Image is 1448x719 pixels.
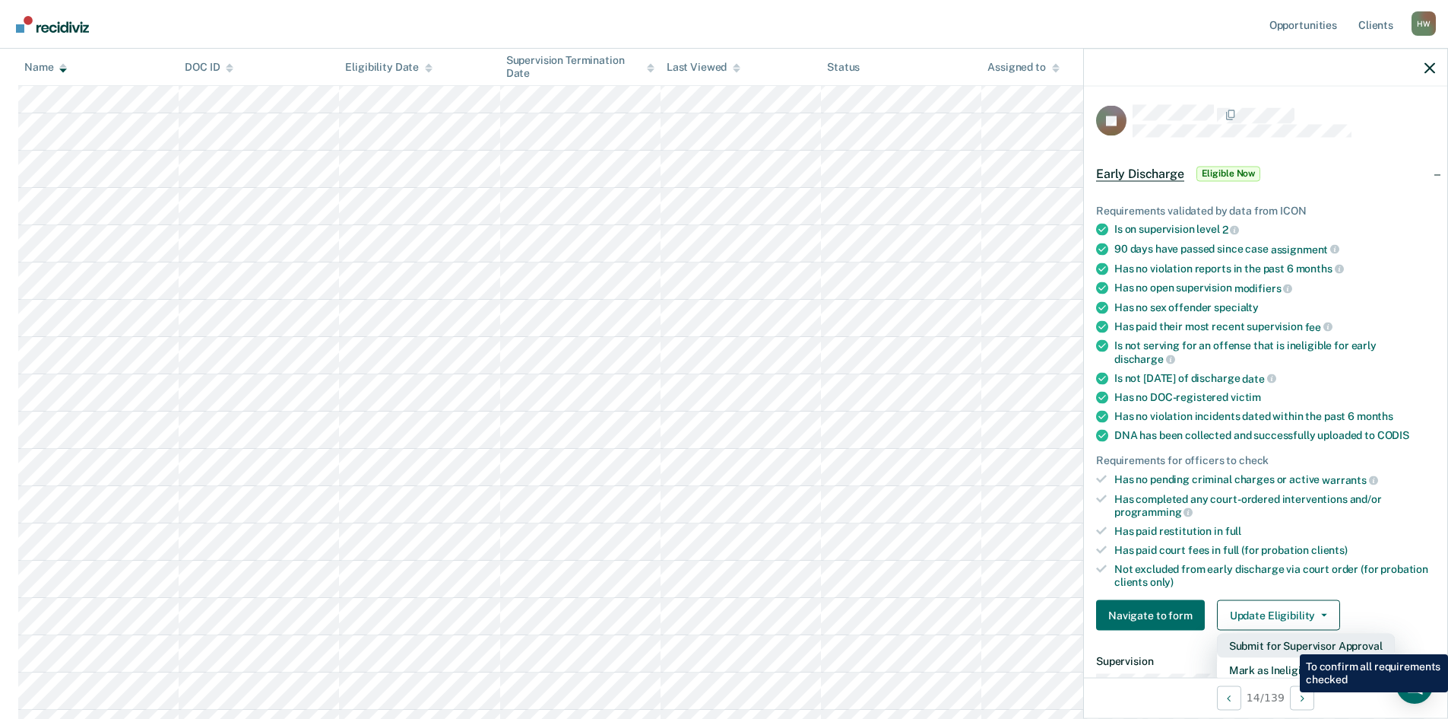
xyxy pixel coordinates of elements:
span: specialty [1214,301,1259,313]
span: assignment [1271,243,1339,255]
span: Eligible Now [1196,166,1261,181]
span: only) [1150,575,1174,587]
button: Next Opportunity [1290,686,1314,710]
span: fee [1305,320,1332,332]
div: Has paid court fees in full (for probation [1114,543,1435,556]
span: discharge [1114,352,1175,364]
div: H W [1412,11,1436,36]
div: Early DischargeEligible Now [1084,149,1447,198]
span: warrants [1322,473,1378,485]
div: Is on supervision level [1114,223,1435,237]
span: 2 [1222,224,1240,236]
span: CODIS [1377,429,1409,441]
button: Update Eligibility [1217,600,1340,631]
span: full [1225,525,1241,537]
div: Has paid restitution in [1114,525,1435,538]
button: Mark as Ineligible [1217,658,1395,682]
div: Requirements for officers to check [1096,454,1435,467]
div: Open Intercom Messenger [1396,667,1433,704]
span: programming [1114,506,1193,518]
div: Has no violation incidents dated within the past 6 [1114,410,1435,423]
div: Eligibility Date [345,61,432,74]
button: Profile dropdown button [1412,11,1436,36]
button: Submit for Supervisor Approval [1217,634,1395,658]
div: Status [827,61,860,74]
button: Previous Opportunity [1217,686,1241,710]
div: Supervision Termination Date [506,54,654,80]
div: 14 / 139 [1084,677,1447,717]
div: Has completed any court-ordered interventions and/or [1114,492,1435,518]
div: Has no DOC-registered [1114,391,1435,404]
div: Has paid their most recent supervision [1114,320,1435,333]
div: Has no pending criminal charges or active [1114,473,1435,487]
div: Name [24,61,67,74]
div: Assigned to [987,61,1059,74]
span: date [1242,372,1275,384]
div: Has no sex offender [1114,301,1435,313]
div: Last Viewed [667,61,740,74]
div: Has no violation reports in the past 6 [1114,262,1435,275]
button: Navigate to form [1096,600,1205,631]
span: modifiers [1234,282,1293,294]
div: Is not [DATE] of discharge [1114,371,1435,385]
a: Navigate to form link [1096,600,1211,631]
dt: Supervision [1096,655,1435,668]
div: Not excluded from early discharge via court order (for probation clients [1114,562,1435,588]
div: Requirements validated by data from ICON [1096,204,1435,217]
span: victim [1231,391,1261,403]
div: Is not serving for an offense that is ineligible for early [1114,339,1435,365]
span: Early Discharge [1096,166,1184,181]
div: Has no open supervision [1114,282,1435,295]
div: DNA has been collected and successfully uploaded to [1114,429,1435,442]
img: Recidiviz [16,16,89,33]
div: 90 days have passed since case [1114,242,1435,256]
span: months [1357,410,1393,422]
span: clients) [1311,543,1348,555]
div: DOC ID [185,61,233,74]
span: months [1296,262,1344,275]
